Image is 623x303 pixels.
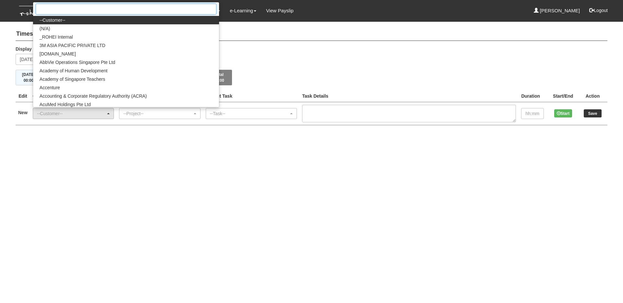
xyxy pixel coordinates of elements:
[16,46,58,52] label: Display the week of
[16,70,607,85] div: Timesheet Week Summary
[37,110,106,117] div: --Customer--
[16,90,30,102] th: Edit
[36,4,216,15] input: Search
[40,59,115,66] span: AbbVie Operations Singapore Pte Ltd
[548,90,578,102] th: Start/End
[519,90,548,102] th: Duration
[33,108,114,119] button: --Customer--
[214,78,224,83] span: 00:00
[40,84,60,91] span: Accenture
[521,108,544,119] input: hh:mm
[40,76,105,82] span: Academy of Singapore Teachers
[554,109,572,117] button: Start
[40,51,76,57] span: [DOMAIN_NAME]
[585,3,612,18] button: Logout
[40,93,147,99] span: Accounting & Corporate Regulatory Authority (ACRA)
[18,109,28,116] label: New
[40,42,105,49] span: 3M ASIA PACIFIC PRIVATE LTD
[123,110,192,117] div: --Project--
[16,70,42,85] button: [DATE]00:00
[230,3,256,18] a: e-Learning
[40,67,107,74] span: Academy of Human Development
[578,90,607,102] th: Action
[534,3,580,18] a: [PERSON_NAME]
[266,3,294,18] a: View Payslip
[119,108,200,119] button: --Project--
[40,101,91,108] span: AcuMed Holdings Pte Ltd
[203,90,299,102] th: Project Task
[299,90,519,102] th: Task Details
[24,78,34,83] span: 00:00
[40,34,73,40] span: _ROHEI Internal
[40,17,65,23] span: --Customer--
[16,28,607,41] h4: Timesheets
[206,108,297,119] button: --Task--
[40,25,50,32] span: (N/A)
[584,109,602,117] input: Save
[210,110,289,117] div: --Task--
[30,90,116,102] th: Client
